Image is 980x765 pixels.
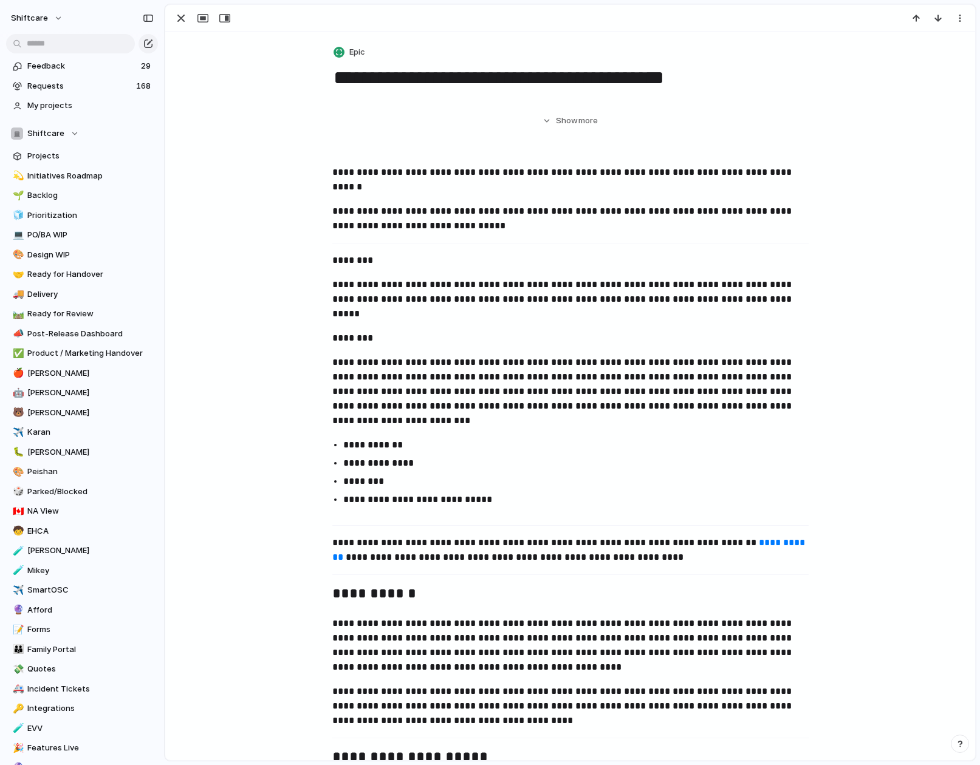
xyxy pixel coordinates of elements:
[6,660,158,678] a: 💸Quotes
[27,308,154,320] span: Ready for Review
[11,367,23,379] button: 🍎
[13,169,21,183] div: 💫
[11,545,23,557] button: 🧪
[27,60,137,72] span: Feedback
[6,265,158,284] a: 🤝Ready for Handover
[13,662,21,676] div: 💸
[11,288,23,301] button: 🚚
[13,583,21,597] div: ✈️
[27,624,154,636] span: Forms
[11,624,23,636] button: 📝
[11,565,23,577] button: 🧪
[11,446,23,458] button: 🐛
[6,542,158,560] a: 🧪[PERSON_NAME]
[13,307,21,321] div: 🛤️
[11,742,23,754] button: 🎉
[27,702,154,715] span: Integrations
[6,641,158,659] a: 👪Family Portal
[27,170,154,182] span: Initiatives Roadmap
[6,463,158,481] a: 🎨Peishan
[6,443,158,461] a: 🐛[PERSON_NAME]
[331,44,369,61] button: Epic
[27,584,154,596] span: SmartOSC
[11,387,23,399] button: 🤖
[11,189,23,202] button: 🌱
[13,524,21,538] div: 🧒
[11,466,23,478] button: 🎨
[6,305,158,323] a: 🛤️Ready for Review
[6,719,158,738] a: 🧪EVV
[27,100,154,112] span: My projects
[13,248,21,262] div: 🎨
[27,525,154,537] span: EHCA
[6,124,158,143] button: Shiftcare
[13,642,21,656] div: 👪
[13,563,21,577] div: 🧪
[11,209,23,222] button: 🧊
[27,486,154,498] span: Parked/Blocked
[13,228,21,242] div: 💻
[11,663,23,675] button: 💸
[11,683,23,695] button: 🚑
[11,347,23,359] button: ✅
[6,285,158,304] a: 🚚Delivery
[6,502,158,520] a: 🇨🇦NA View
[27,347,154,359] span: Product / Marketing Handover
[27,249,154,261] span: Design WIP
[13,386,21,400] div: 🤖
[27,565,154,577] span: Mikey
[13,702,21,716] div: 🔑
[11,229,23,241] button: 💻
[27,604,154,616] span: Afford
[27,150,154,162] span: Projects
[6,226,158,244] div: 💻PO/BA WIP
[27,722,154,735] span: EVV
[6,680,158,698] a: 🚑Incident Tickets
[11,328,23,340] button: 📣
[13,189,21,203] div: 🌱
[6,601,158,619] div: 🔮Afford
[13,682,21,696] div: 🚑
[27,288,154,301] span: Delivery
[11,170,23,182] button: 💫
[27,229,154,241] span: PO/BA WIP
[6,404,158,422] a: 🐻[PERSON_NAME]
[6,483,158,501] div: 🎲Parked/Blocked
[13,741,21,755] div: 🎉
[11,722,23,735] button: 🧪
[11,12,48,24] span: shiftcare
[6,364,158,382] div: 🍎[PERSON_NAME]
[27,742,154,754] span: Features Live
[27,268,154,280] span: Ready for Handover
[13,287,21,301] div: 🚚
[13,603,21,617] div: 🔮
[11,525,23,537] button: 🧒
[6,325,158,343] div: 📣Post-Release Dashboard
[11,644,23,656] button: 👪
[13,465,21,479] div: 🎨
[6,581,158,599] a: ✈️SmartOSC
[11,584,23,596] button: ✈️
[6,186,158,205] div: 🌱Backlog
[27,683,154,695] span: Incident Tickets
[6,77,158,95] a: Requests168
[6,57,158,75] a: Feedback29
[11,407,23,419] button: 🐻
[6,423,158,441] a: ✈️Karan
[6,620,158,639] a: 📝Forms
[6,206,158,225] div: 🧊Prioritization
[6,246,158,264] a: 🎨Design WIP
[27,80,132,92] span: Requests
[13,268,21,282] div: 🤝
[6,699,158,718] div: 🔑Integrations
